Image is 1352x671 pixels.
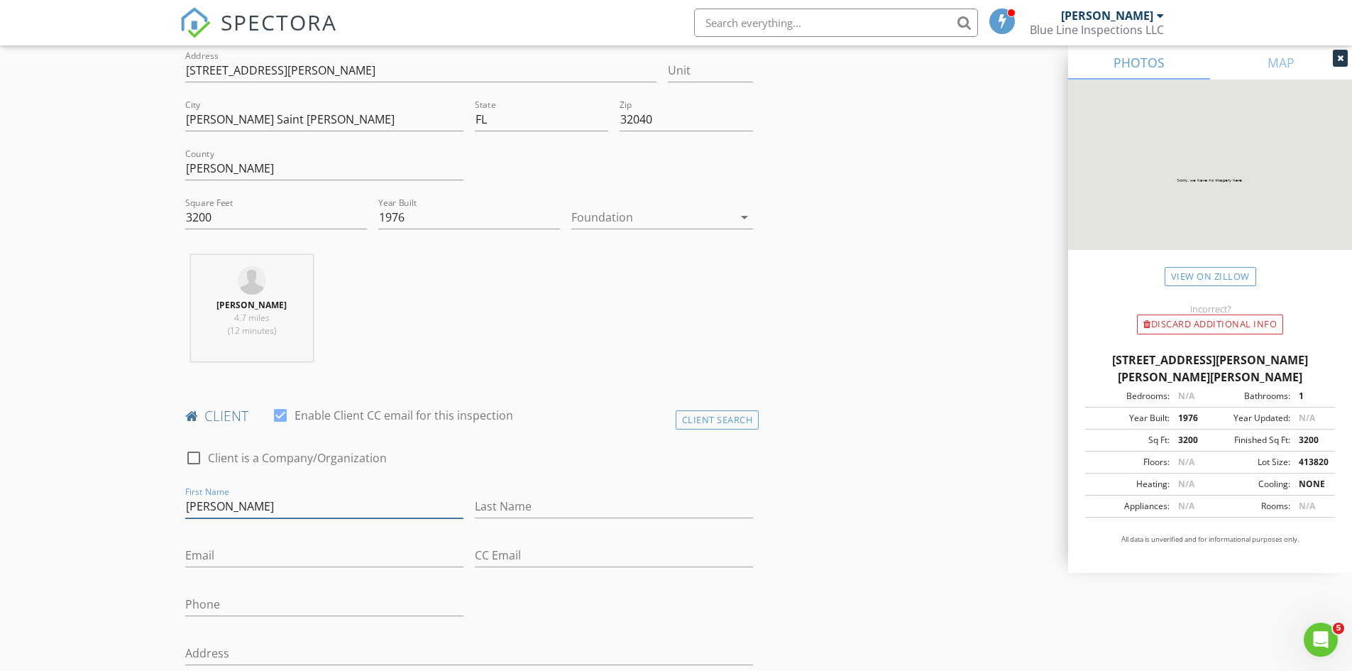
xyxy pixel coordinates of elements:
img: default-user-f0147aede5fd5fa78ca7ade42f37bd4542148d508eef1c3d3ea960f66861d68b.jpg [238,266,266,295]
span: N/A [1299,412,1315,424]
div: Finished Sq Ft: [1210,434,1290,447]
span: SPECTORA [221,7,337,37]
div: [PERSON_NAME] [1061,9,1153,23]
div: Year Updated: [1210,412,1290,425]
div: Appliances: [1089,500,1170,513]
input: Search everything... [694,9,978,37]
div: Bathrooms: [1210,390,1290,403]
span: 4.7 miles [234,312,270,324]
a: View on Zillow [1165,267,1256,286]
div: 1976 [1170,412,1210,425]
div: 413820 [1290,456,1331,469]
label: Client is a Company/Organization [208,451,387,465]
a: MAP [1210,45,1352,80]
span: N/A [1178,500,1194,512]
i: arrow_drop_down [736,209,753,226]
div: NONE [1290,478,1331,491]
div: Cooling: [1210,478,1290,491]
label: Enable Client CC email for this inspection [295,408,513,422]
a: PHOTOS [1068,45,1210,80]
strong: [PERSON_NAME] [216,299,287,311]
div: Lot Size: [1210,456,1290,469]
div: Rooms: [1210,500,1290,513]
div: Discard Additional info [1137,315,1283,334]
h4: client [185,407,754,425]
div: 3200 [1290,434,1331,447]
span: N/A [1178,456,1194,468]
span: N/A [1299,500,1315,512]
span: N/A [1178,478,1194,490]
iframe: Intercom live chat [1304,623,1338,657]
div: Sq Ft: [1089,434,1170,447]
span: N/A [1178,390,1194,402]
div: 1 [1290,390,1331,403]
div: [STREET_ADDRESS][PERSON_NAME][PERSON_NAME][PERSON_NAME] [1085,351,1335,386]
div: Heating: [1089,478,1170,491]
div: Bedrooms: [1089,390,1170,403]
img: streetview [1068,80,1352,284]
div: Client Search [676,410,759,430]
div: 3200 [1170,434,1210,447]
a: SPECTORA [180,19,337,49]
div: Floors: [1089,456,1170,469]
div: Incorrect? [1068,303,1352,315]
div: Blue Line Inspections LLC [1030,23,1164,37]
img: The Best Home Inspection Software - Spectora [180,7,211,38]
div: Year Built: [1089,412,1170,425]
span: (12 minutes) [228,324,276,337]
span: 5 [1333,623,1344,634]
p: All data is unverified and for informational purposes only. [1085,535,1335,545]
